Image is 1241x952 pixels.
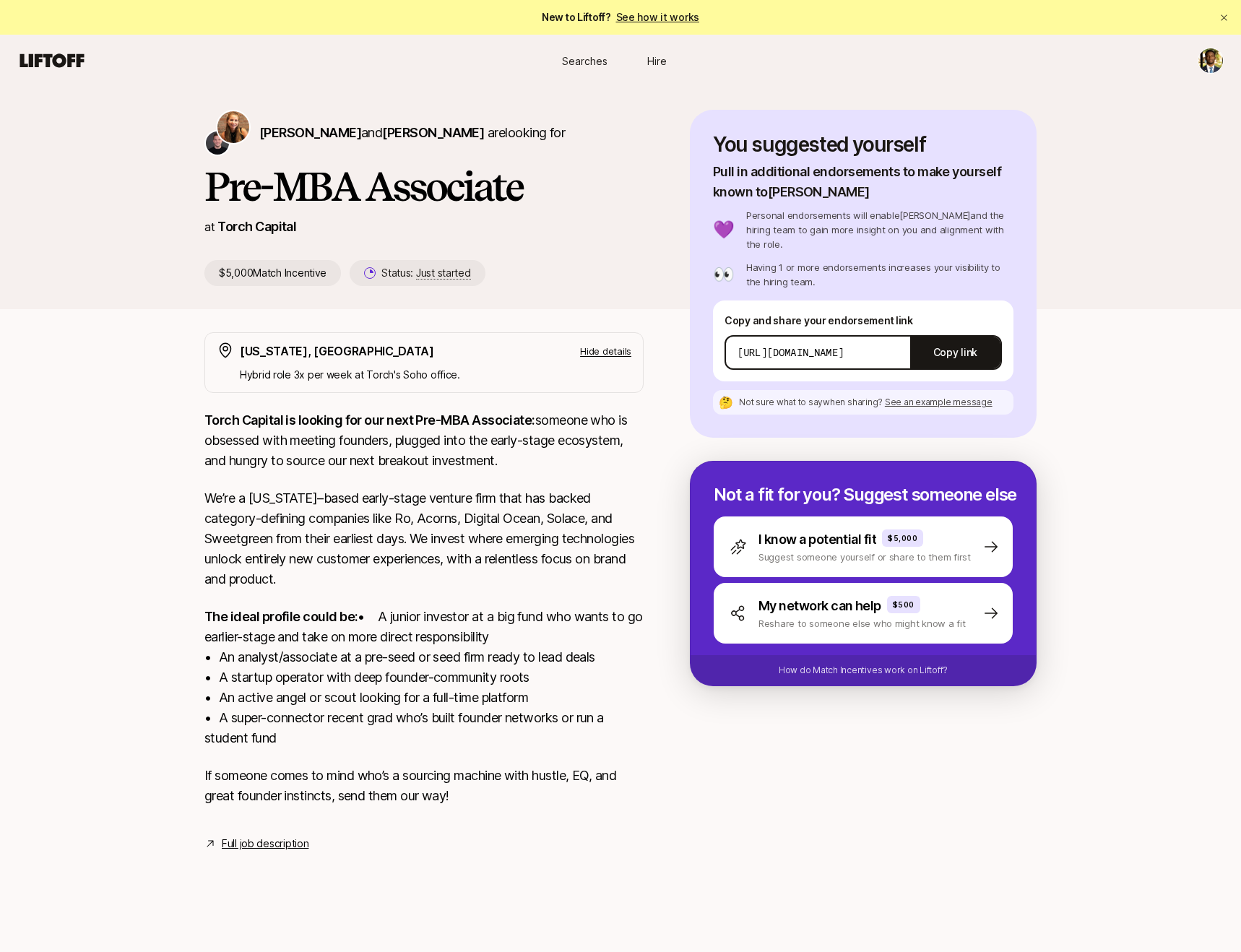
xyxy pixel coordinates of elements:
p: Suggest someone yourself or share to them first [758,550,971,564]
a: Searches [548,48,620,74]
span: Hire [647,53,667,69]
p: Hide details [580,344,631,358]
p: at [204,217,215,236]
a: Torch Capital [217,219,296,234]
strong: Torch Capital is looking for our next Pre-MBA Associate: [204,412,535,428]
p: [URL][DOMAIN_NAME] [738,345,844,360]
span: and [361,125,484,140]
a: See how it works [616,11,700,23]
p: How do Match Incentives work on Liftoff? [779,664,948,677]
span: [PERSON_NAME] [382,125,484,140]
img: Christopher Harper [206,131,229,155]
button: Cameron Baker [1198,48,1224,74]
span: See an example message [885,397,993,407]
strong: The ideal profile could be: [204,609,358,624]
p: We’re a [US_STATE]–based early-stage venture firm that has backed category-defining companies lik... [204,488,644,589]
span: New to Liftoff? [542,9,699,26]
p: Not a fit for you? Suggest someone else [714,485,1013,505]
p: someone who is obsessed with meeting founders, plugged into the early-stage ecosystem, and hungry... [204,410,644,471]
a: Full job description [222,835,308,852]
p: $500 [893,599,914,610]
img: Katie Reiner [217,111,249,143]
p: $5,000 [888,532,917,544]
p: Status: [381,264,470,282]
p: 🤔 [719,397,733,408]
p: Reshare to someone else who might know a fit [758,616,966,631]
h1: Pre-MBA Associate [204,165,644,208]
span: [PERSON_NAME] [259,125,361,140]
p: 👀 [713,266,735,283]
p: Personal endorsements will enable [PERSON_NAME] and the hiring team to gain more insight on you a... [746,208,1013,251]
p: You suggested yourself [713,133,1013,156]
p: My network can help [758,596,881,616]
span: Searches [562,53,607,69]
a: Hire [620,48,693,74]
span: Just started [416,267,471,280]
p: If someone comes to mind who’s a sourcing machine with hustle, EQ, and great founder instincts, s... [204,766,644,806]
p: Having 1 or more endorsements increases your visibility to the hiring team. [746,260,1013,289]
p: $5,000 Match Incentive [204,260,341,286]
p: Hybrid role 3x per week at Torch's Soho office. [240,366,631,384]
p: Not sure what to say when sharing ? [739,396,993,409]
p: I know a potential fit [758,529,876,550]
p: 💜 [713,221,735,238]
p: are looking for [259,123,565,143]
p: Pull in additional endorsements to make yourself known to [PERSON_NAME] [713,162,1013,202]
p: • A junior investor at a big fund who wants to go earlier-stage and take on more direct responsib... [204,607,644,748]
p: [US_STATE], [GEOGRAPHIC_DATA] [240,342,434,360]
img: Cameron Baker [1198,48,1223,73]
p: Copy and share your endorsement link [725,312,1002,329]
button: Copy link [910,332,1000,373]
